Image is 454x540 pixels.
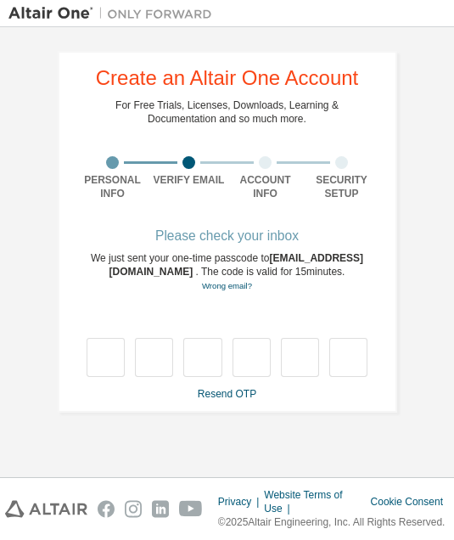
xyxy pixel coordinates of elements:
[75,251,380,293] div: We just sent your one-time passcode to . The code is valid for 15 minutes.
[8,5,221,22] img: Altair One
[152,500,169,518] img: linkedin.svg
[5,500,87,518] img: altair_logo.svg
[75,173,151,200] div: Personal Info
[96,68,359,88] div: Create an Altair One Account
[75,231,380,241] div: Please check your inbox
[218,495,264,509] div: Privacy
[115,98,339,126] div: For Free Trials, Licenses, Downloads, Learning & Documentation and so much more.
[125,500,142,518] img: instagram.svg
[109,252,364,278] span: [EMAIL_ADDRESS][DOMAIN_NAME]
[304,173,380,200] div: Security Setup
[198,388,256,400] a: Resend OTP
[151,173,227,187] div: Verify Email
[202,281,252,290] a: Go back to the registration form
[227,173,304,200] div: Account Info
[371,495,449,509] div: Cookie Consent
[98,500,115,518] img: facebook.svg
[218,515,449,530] p: © 2025 Altair Engineering, Inc. All Rights Reserved.
[264,488,370,515] div: Website Terms of Use
[179,500,203,518] img: youtube.svg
